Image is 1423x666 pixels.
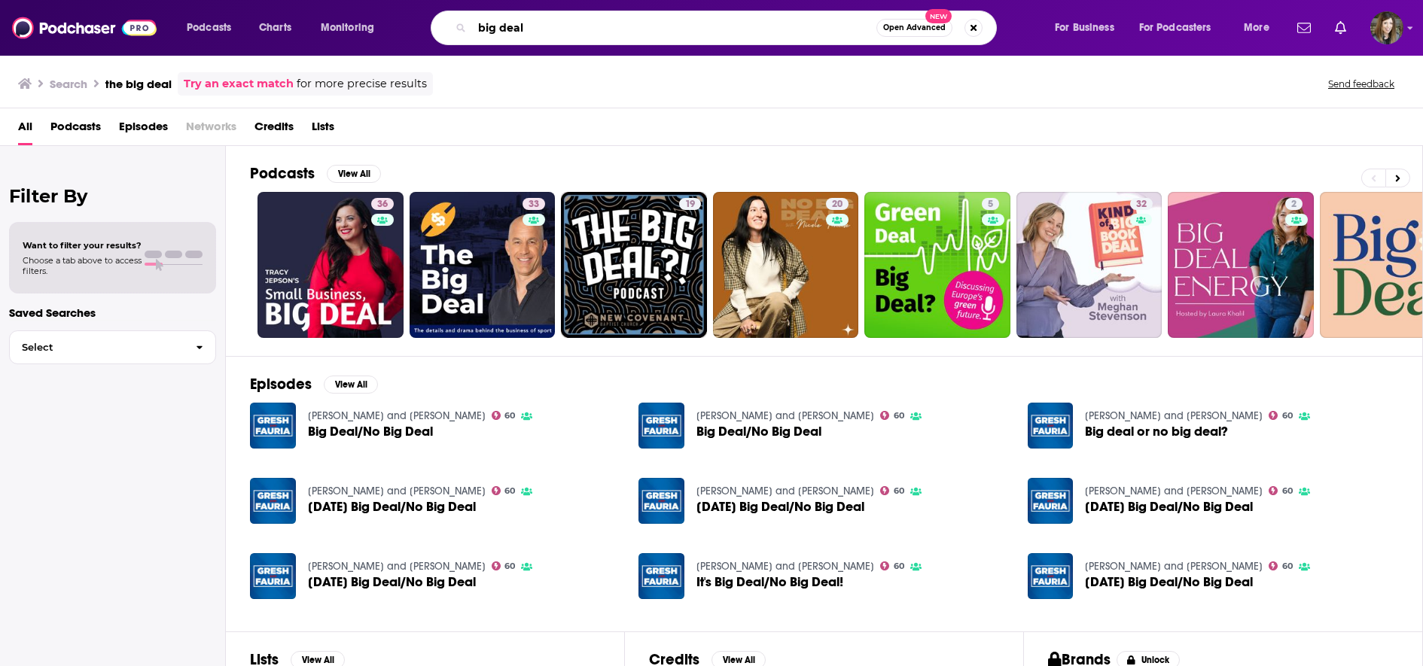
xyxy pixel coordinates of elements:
img: Podchaser - Follow, Share and Rate Podcasts [12,14,157,42]
span: [DATE] Big Deal/No Big Deal [308,500,476,513]
a: 36 [257,192,404,338]
a: 5 [864,192,1010,338]
a: Jones and Keefe [308,560,486,573]
a: Episodes [119,114,168,145]
span: Charts [259,17,291,38]
span: 5 [988,197,993,212]
a: Today's Big Deal/No Big Deal [1085,576,1253,588]
span: 60 [1282,488,1293,494]
span: Podcasts [187,17,231,38]
a: Try an exact match [184,75,294,93]
button: open menu [310,16,394,40]
h3: Search [50,77,87,91]
a: All [18,114,32,145]
a: Lists [312,114,334,145]
a: 60 [1269,486,1293,495]
a: Today's Big Deal/No Big Deal [696,500,864,513]
span: Logged in as ElizabethHawkins [1370,11,1403,44]
a: Big Deal/No Big Deal [308,425,433,438]
a: Show notifications dropdown [1291,15,1317,41]
input: Search podcasts, credits, & more... [472,16,876,40]
img: Today's Big Deal/No Big Deal [638,478,684,524]
span: 32 [1136,197,1147,212]
a: 32 [1130,198,1153,210]
span: More [1244,17,1269,38]
a: Big Deal/No Big Deal [250,403,296,449]
a: 19 [561,192,707,338]
h2: Filter By [9,185,216,207]
a: 60 [880,561,904,570]
p: Saved Searches [9,306,216,320]
a: 60 [880,411,904,420]
span: Choose a tab above to access filters. [23,255,142,276]
a: 60 [492,561,516,570]
span: Want to filter your results? [23,240,142,251]
span: 60 [504,563,515,570]
a: Credits [254,114,294,145]
button: View All [324,376,378,394]
button: open menu [1233,16,1288,40]
a: EpisodesView All [250,375,378,394]
a: 19 [679,198,701,210]
img: Today's Big Deal/No Big Deal [250,478,296,524]
span: 60 [1282,563,1293,570]
h2: Podcasts [250,164,315,183]
span: 2 [1291,197,1297,212]
img: Big Deal/No Big Deal [638,403,684,449]
a: Jones and Keefe [696,409,874,422]
button: open menu [1044,16,1133,40]
a: 20 [826,198,849,210]
span: [DATE] Big Deal/No Big Deal [696,500,864,513]
a: Jones and Keefe [308,409,486,422]
span: 36 [377,197,388,212]
a: Today's Big Deal/No Big Deal [1028,553,1074,599]
img: User Profile [1370,11,1403,44]
span: 60 [894,563,904,570]
span: Podcasts [50,114,101,145]
a: Big deal or no big deal? [1085,425,1228,438]
a: Jones and Keefe [696,485,874,497]
a: Jones and Keefe [308,485,486,497]
a: Today's Big Deal/No Big Deal [308,576,476,588]
a: It's Big Deal/No Big Deal! [696,576,843,588]
a: 2 [1285,198,1303,210]
a: Show notifications dropdown [1329,15,1352,41]
span: Big Deal/No Big Deal [696,425,821,438]
a: 60 [492,486,516,495]
span: 60 [504,488,515,494]
span: 60 [894,488,904,494]
img: Big deal or no big deal? [1028,403,1074,449]
a: 60 [1269,561,1293,570]
img: Today's Big Deal/No Big Deal [250,553,296,599]
button: View All [327,165,381,183]
button: Send feedback [1324,78,1399,90]
a: 60 [1269,411,1293,420]
img: It's Big Deal/No Big Deal! [638,553,684,599]
button: Show profile menu [1370,11,1403,44]
span: [DATE] Big Deal/No Big Deal [1085,500,1253,513]
span: 33 [529,197,539,212]
a: 20 [713,192,859,338]
h3: the big deal [105,77,172,91]
span: Networks [186,114,236,145]
a: 32 [1016,192,1162,338]
span: for more precise results [297,75,427,93]
a: Jones and Keefe [696,560,874,573]
a: Jones and Keefe [1085,560,1263,573]
span: 60 [504,412,515,419]
span: 60 [1282,412,1293,419]
button: open menu [1129,16,1233,40]
a: Today's Big Deal/No Big Deal [1085,500,1253,513]
img: Today's Big Deal/No Big Deal [1028,478,1074,524]
a: Today's Big Deal/No Big Deal [308,500,476,513]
